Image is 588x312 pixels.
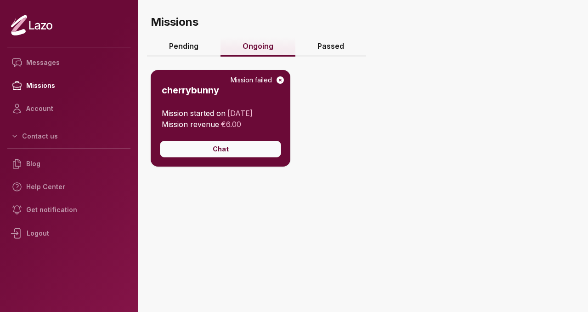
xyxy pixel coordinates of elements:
a: Messages [7,51,130,74]
a: Get notification [7,198,130,221]
a: Passed [295,37,366,57]
button: Chat [160,141,281,157]
a: Pending [147,37,220,57]
a: Missions [7,74,130,97]
div: Mission failed [231,75,285,85]
span: Mission started on [162,109,226,118]
span: € 6.00 [221,120,241,129]
a: Blog [7,152,130,175]
button: Contact us [7,128,130,144]
a: Ongoing [220,37,295,57]
span: Mission revenue [162,120,219,129]
div: Logout [7,221,130,245]
span: [DATE] [227,109,253,118]
a: Help Center [7,175,130,198]
a: Account [7,97,130,120]
h3: cherrybunny [162,84,219,97]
